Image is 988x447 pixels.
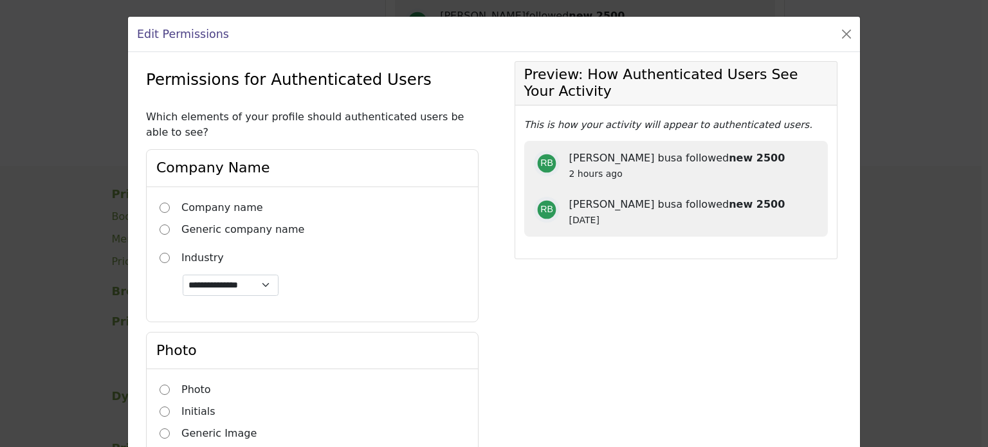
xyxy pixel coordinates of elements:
h3: Preview: How Authenticated Users See Your Activity [524,66,828,100]
button: Close [837,25,855,43]
h3: Permissions for Authenticated Users [146,70,432,89]
h1: Edit Permissions [137,26,229,42]
span: [PERSON_NAME] [569,152,655,164]
div: followed [569,151,819,166]
strong: new 2500 [729,152,785,164]
img: avtar-image [534,151,560,176]
span: busa [658,152,682,164]
p: Which elements of your profile should authenticated users be able to see? [146,109,479,140]
h4: Company Name [156,160,468,176]
p: This is how your activity will appear to authenticated users. [524,118,828,132]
